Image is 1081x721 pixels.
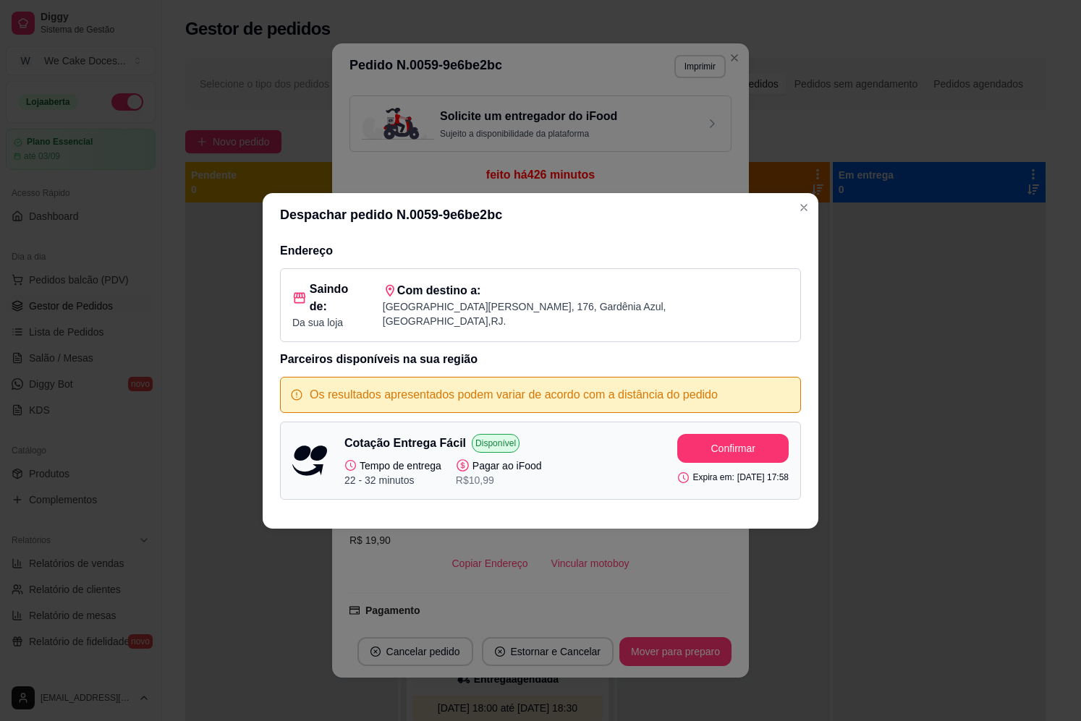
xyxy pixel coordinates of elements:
[280,242,801,260] h3: Endereço
[677,434,789,463] button: Confirmar
[677,472,734,484] p: Expira em:
[472,434,520,453] p: Disponível
[456,473,542,487] p: R$ 10,99
[280,351,801,368] h3: Parceiros disponíveis na sua região
[344,473,441,487] p: 22 - 32 minutos
[310,386,718,404] p: Os resultados apresentados podem variar de acordo com a distância do pedido
[456,458,542,473] p: Pagar ao iFood
[344,435,466,452] p: Cotação Entrega Fácil
[792,196,815,219] button: Close
[737,472,789,483] p: [DATE] 17:58
[292,315,368,330] p: Da sua loja
[310,281,368,315] span: Saindo de:
[344,458,441,473] p: Tempo de entrega
[263,193,818,236] header: Despachar pedido N. 0059-9e6be2bc
[397,282,481,299] span: Com destino a:
[383,299,789,328] p: [GEOGRAPHIC_DATA][PERSON_NAME] , 176 , Gardênia Azul , [GEOGRAPHIC_DATA] , RJ .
